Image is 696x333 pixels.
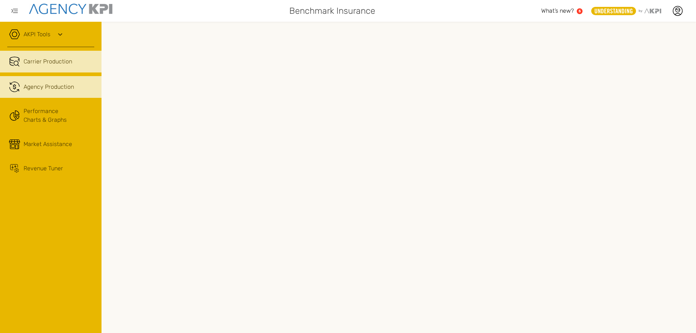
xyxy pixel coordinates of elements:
[577,8,583,14] a: 5
[29,4,112,14] img: agencykpi-logo-550x69-2d9e3fa8.png
[24,83,74,91] span: Agency Production
[24,164,63,173] span: Revenue Tuner
[289,4,375,17] span: Benchmark Insurance
[24,140,72,149] span: Market Assistance
[24,30,50,39] a: AKPI Tools
[579,9,581,13] text: 5
[541,7,574,14] span: What’s new?
[24,57,72,66] span: Carrier Production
